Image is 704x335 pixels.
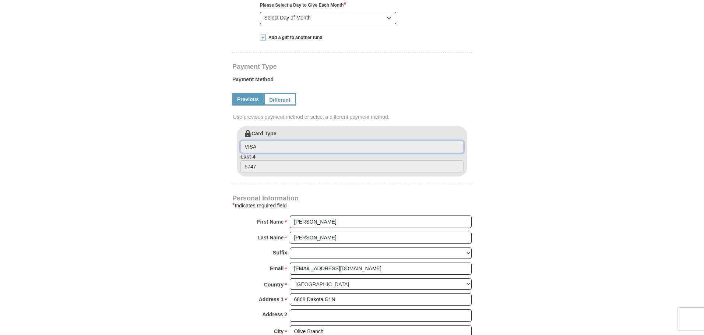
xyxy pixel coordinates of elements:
strong: Email [270,263,284,274]
input: Card Type [240,141,464,153]
span: Use previous payment method or select a different payment method. [233,113,472,121]
strong: Please Select a Day to Give Each Month [260,3,346,8]
h4: Personal Information [232,195,472,201]
label: Payment Method [232,76,472,87]
strong: Address 2 [262,309,287,320]
h4: Payment Type [232,64,472,70]
label: Card Type [240,130,464,153]
input: Last 4 [240,160,464,173]
strong: First Name [257,217,284,227]
strong: Country [264,279,284,290]
a: Previous [232,93,264,106]
strong: Last Name [258,232,284,243]
div: Indicates required field [232,201,472,210]
span: Add a gift to another fund [266,35,323,41]
strong: Address 1 [259,294,284,304]
strong: Suffix [273,247,287,258]
a: Different [264,93,296,106]
label: Last 4 [240,153,464,173]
